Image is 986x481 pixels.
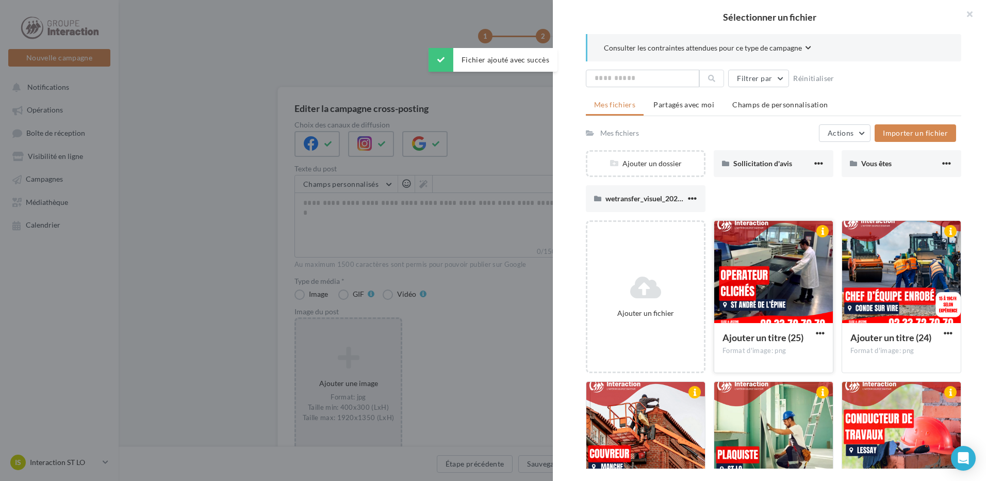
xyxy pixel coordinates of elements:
button: Actions [819,124,870,142]
span: Importer un fichier [883,129,948,137]
div: Ajouter un fichier [591,308,700,318]
div: Fichier ajouté avec succès [429,48,557,72]
span: Mes fichiers [594,100,635,109]
div: Mes fichiers [600,128,639,138]
div: Ajouter un dossier [587,158,704,169]
h2: Sélectionner un fichier [569,12,969,22]
div: Format d'image: png [850,346,952,356]
button: Réinitialiser [789,72,839,85]
span: Actions [828,129,853,137]
span: Ajouter un titre (24) [850,332,931,343]
span: Ajouter un titre (25) [722,332,803,343]
div: Format d'image: png [722,346,825,356]
span: Partagés avec moi [653,100,714,109]
span: Champs de personnalisation [732,100,828,109]
button: Importer un fichier [875,124,956,142]
button: Filtrer par [728,70,789,87]
span: wetransfer_visuel_2024-06-25_1402 [605,194,723,203]
div: Open Intercom Messenger [951,446,976,471]
span: Vous êtes [861,159,892,168]
span: Sollicitation d'avis [733,159,792,168]
span: Consulter les contraintes attendues pour ce type de campagne [604,43,802,53]
button: Consulter les contraintes attendues pour ce type de campagne [604,42,811,55]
